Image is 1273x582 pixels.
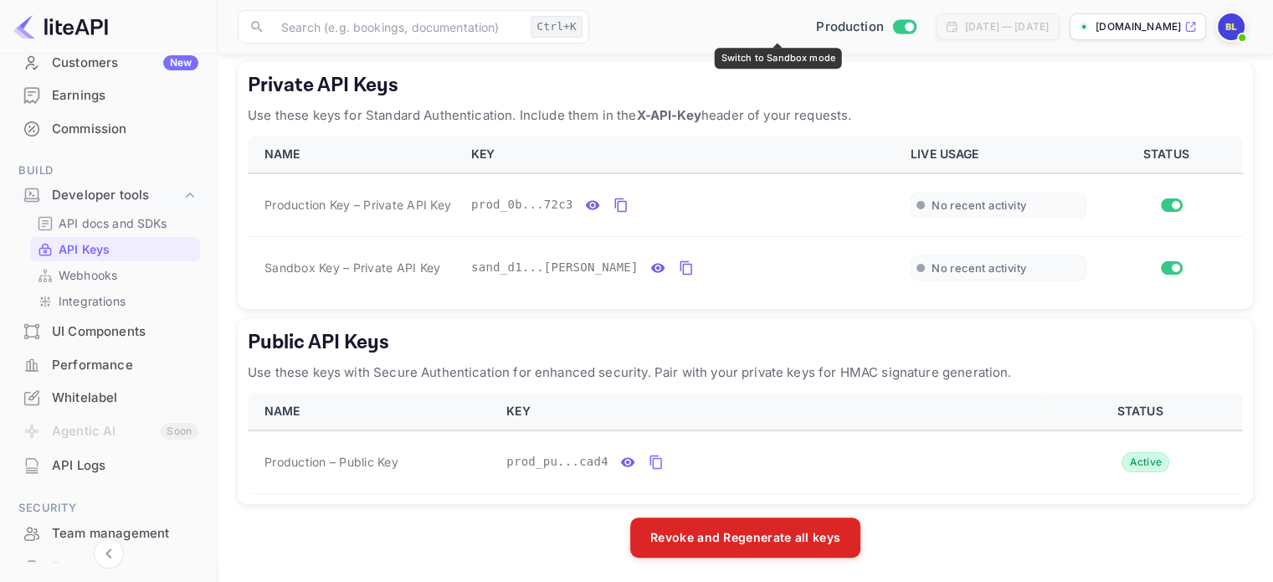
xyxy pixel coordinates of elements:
[248,106,1243,126] p: Use these keys for Standard Authentication. Include them in the header of your requests.
[94,538,124,569] button: Collapse navigation
[264,453,398,471] span: Production – Public Key
[30,237,200,261] div: API Keys
[496,393,1044,430] th: KEY
[901,136,1096,173] th: LIVE USAGE
[59,292,126,310] p: Integrations
[10,518,207,549] a: Team management
[37,214,193,232] a: API docs and SDKs
[264,259,440,276] span: Sandbox Key – Private API Key
[59,240,110,258] p: API Keys
[506,453,608,471] span: prod_pu...cad4
[248,393,1243,494] table: public api keys table
[10,80,207,112] div: Earnings
[10,316,207,347] a: UI Components
[10,499,207,518] span: Security
[10,382,207,415] div: Whitelabel
[10,382,207,413] a: Whitelabel
[37,266,193,284] a: Webhooks
[10,47,207,78] a: CustomersNew
[715,48,842,69] div: Switch to Sandbox mode
[10,181,207,210] div: Developer tools
[52,389,198,408] div: Whitelabel
[630,518,860,558] button: Revoke and Regenerate all keys
[636,107,701,123] strong: X-API-Key
[271,10,524,44] input: Search (e.g. bookings, documentation)
[471,196,573,214] span: prod_0b...72c3
[52,356,198,375] div: Performance
[10,551,207,582] a: Fraud management
[248,72,1243,99] h5: Private API Keys
[1122,452,1169,472] div: Active
[531,16,583,38] div: Ctrl+K
[30,263,200,287] div: Webhooks
[965,19,1049,34] div: [DATE] — [DATE]
[59,214,167,232] p: API docs and SDKs
[461,136,901,173] th: KEY
[52,54,198,73] div: Customers
[248,136,461,173] th: NAME
[10,518,207,550] div: Team management
[248,329,1243,356] h5: Public API Keys
[52,322,198,342] div: UI Components
[37,292,193,310] a: Integrations
[10,113,207,146] div: Commission
[248,363,1243,383] p: Use these keys with Secure Authentication for enhanced security. Pair with your private keys for ...
[52,120,198,139] div: Commission
[10,162,207,180] span: Build
[52,524,198,543] div: Team management
[52,186,182,205] div: Developer tools
[932,261,1026,276] span: No recent activity
[932,198,1026,213] span: No recent activity
[809,18,922,37] div: Switch to Sandbox mode
[1218,13,1245,40] img: Bidit LK
[10,113,207,144] a: Commission
[52,558,198,577] div: Fraud management
[37,240,193,258] a: API Keys
[10,47,207,80] div: CustomersNew
[52,86,198,106] div: Earnings
[1044,393,1243,430] th: STATUS
[10,450,207,481] a: API Logs
[10,349,207,382] div: Performance
[10,80,207,111] a: Earnings
[30,211,200,235] div: API docs and SDKs
[264,196,451,214] span: Production Key – Private API Key
[10,349,207,380] a: Performance
[10,316,207,348] div: UI Components
[10,450,207,482] div: API Logs
[163,55,198,70] div: New
[52,456,198,476] div: API Logs
[248,136,1243,299] table: private api keys table
[30,289,200,313] div: Integrations
[248,393,496,430] th: NAME
[59,266,117,284] p: Webhooks
[471,259,639,276] span: sand_d1...[PERSON_NAME]
[816,18,884,37] span: Production
[13,13,108,40] img: LiteAPI logo
[1096,136,1243,173] th: STATUS
[1096,19,1181,34] p: [DOMAIN_NAME]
